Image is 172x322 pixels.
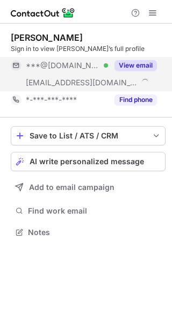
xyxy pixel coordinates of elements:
[11,152,166,171] button: AI write personalized message
[28,206,161,216] span: Find work email
[30,157,144,166] span: AI write personalized message
[28,228,161,237] span: Notes
[114,60,157,71] button: Reveal Button
[11,44,166,54] div: Sign in to view [PERSON_NAME]’s full profile
[11,178,166,197] button: Add to email campaign
[11,203,166,218] button: Find work email
[11,32,83,43] div: [PERSON_NAME]
[26,78,138,87] span: [EMAIL_ADDRESS][DOMAIN_NAME]
[11,6,75,19] img: ContactOut v5.3.10
[26,61,100,70] span: ***@[DOMAIN_NAME]
[29,183,114,192] span: Add to email campaign
[11,225,166,240] button: Notes
[114,94,157,105] button: Reveal Button
[30,131,147,140] div: Save to List / ATS / CRM
[11,126,166,145] button: save-profile-one-click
